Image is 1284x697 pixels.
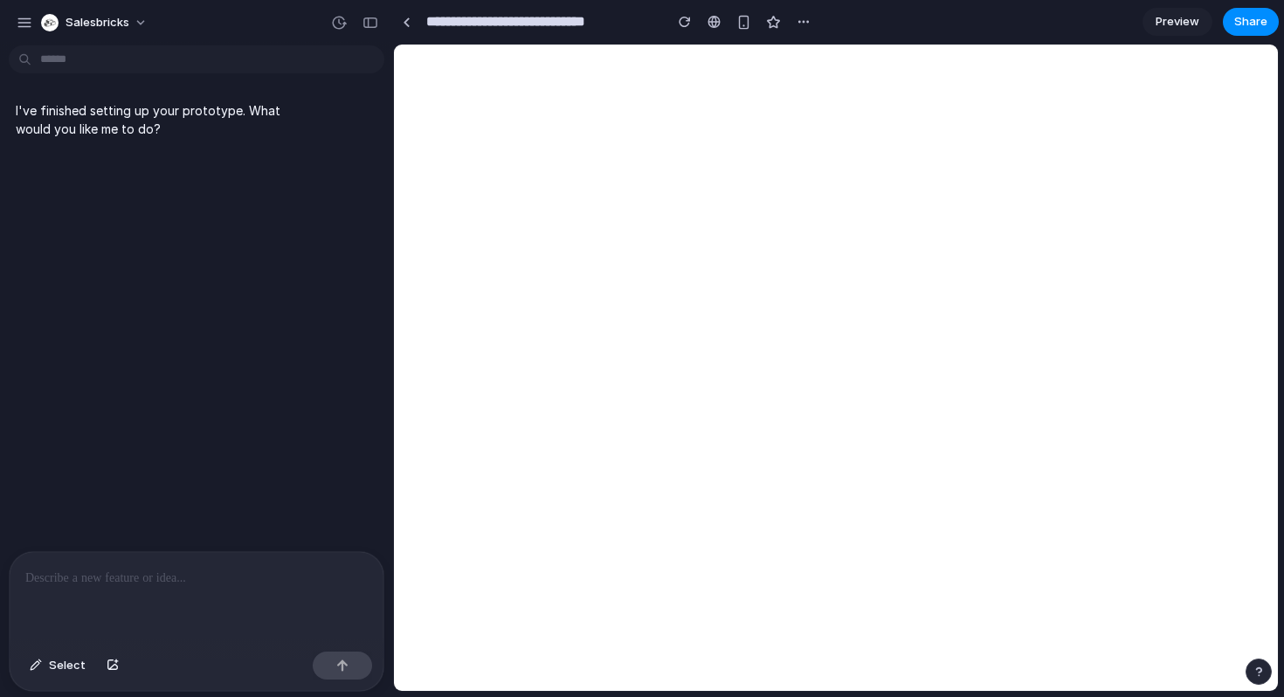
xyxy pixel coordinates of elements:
span: Share [1234,13,1267,31]
span: Select [49,657,86,674]
a: Preview [1142,8,1212,36]
p: I've finished setting up your prototype. What would you like me to do? [16,101,307,138]
span: Preview [1156,13,1199,31]
button: salesbricks [34,9,156,37]
button: Share [1223,8,1279,36]
button: Select [21,652,94,680]
span: salesbricks [66,14,129,31]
